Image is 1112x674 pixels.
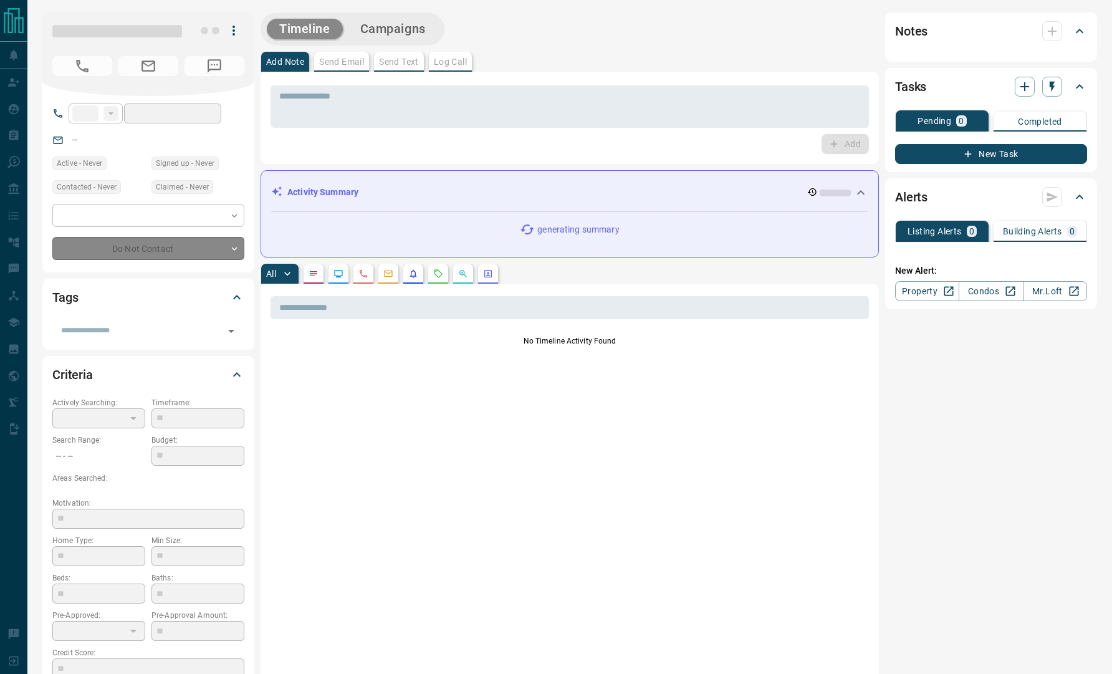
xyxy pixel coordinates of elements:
[348,19,438,39] button: Campaigns
[895,77,926,97] h2: Tasks
[267,19,343,39] button: Timeline
[52,473,244,484] p: Areas Searched:
[151,435,244,446] p: Budget:
[266,57,304,66] p: Add Note
[383,269,393,279] svg: Emails
[969,227,974,236] p: 0
[52,647,244,658] p: Credit Score:
[483,269,493,279] svg: Agent Actions
[52,360,244,390] div: Criteria
[52,610,145,621] p: Pre-Approved:
[185,56,244,76] span: No Number
[52,535,145,546] p: Home Type:
[959,117,964,125] p: 0
[52,237,244,260] div: Do Not Contact
[433,269,443,279] svg: Requests
[223,322,240,340] button: Open
[458,269,468,279] svg: Opportunities
[895,21,927,41] h2: Notes
[52,56,112,76] span: No Number
[908,227,962,236] p: Listing Alerts
[52,397,145,408] p: Actively Searching:
[1023,281,1087,301] a: Mr.Loft
[271,181,868,204] div: Activity Summary
[156,181,209,193] span: Claimed - Never
[918,117,951,125] p: Pending
[151,610,244,621] p: Pre-Approval Amount:
[52,572,145,584] p: Beds:
[52,446,145,466] p: -- - --
[52,287,78,307] h2: Tags
[895,264,1087,277] p: New Alert:
[895,182,1087,212] div: Alerts
[57,181,117,193] span: Contacted - Never
[1070,227,1075,236] p: 0
[151,535,244,546] p: Min Size:
[52,435,145,446] p: Search Range:
[271,335,869,347] p: No Timeline Activity Found
[309,269,319,279] svg: Notes
[57,157,102,170] span: Active - Never
[156,157,214,170] span: Signed up - Never
[52,282,244,312] div: Tags
[408,269,418,279] svg: Listing Alerts
[151,572,244,584] p: Baths:
[895,187,927,207] h2: Alerts
[52,365,93,385] h2: Criteria
[959,281,1023,301] a: Condos
[118,56,178,76] span: No Email
[537,223,619,236] p: generating summary
[151,397,244,408] p: Timeframe:
[895,144,1087,164] button: New Task
[333,269,343,279] svg: Lead Browsing Activity
[266,269,276,278] p: All
[1003,227,1062,236] p: Building Alerts
[895,72,1087,102] div: Tasks
[287,186,358,199] p: Activity Summary
[1018,117,1062,126] p: Completed
[895,281,959,301] a: Property
[895,16,1087,46] div: Notes
[358,269,368,279] svg: Calls
[52,498,244,509] p: Motivation:
[72,135,77,145] a: --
